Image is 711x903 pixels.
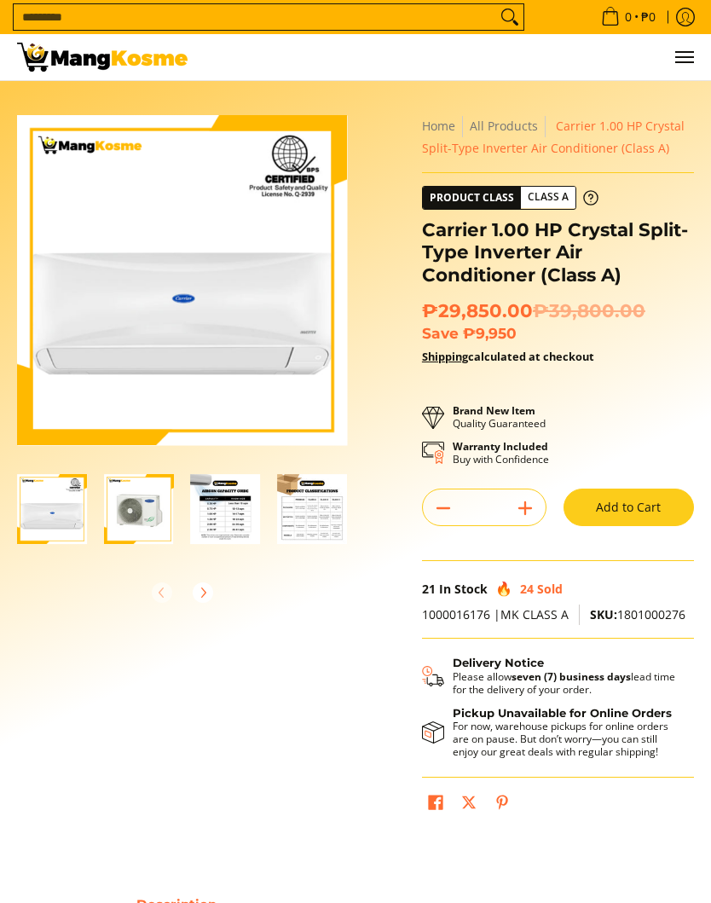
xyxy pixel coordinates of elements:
[453,670,677,696] p: Please allow lead time for the delivery of your order.
[422,581,436,597] span: 21
[520,581,534,597] span: 24
[184,574,222,611] button: Next
[596,8,661,26] span: •
[422,118,685,156] span: Carrier 1.00 HP Crystal Split-Type Inverter Air Conditioner (Class A)
[205,34,694,80] ul: Customer Navigation
[453,720,677,758] p: For now, warehouse pickups for online orders are on pause. But don’t worry—you can still enjoy ou...
[17,43,188,72] img: Carrier 1 HP Crystal Split-Type Aircon (Class A) l Mang Kosme
[639,11,658,23] span: ₱0
[423,187,521,209] span: Product Class
[422,115,694,159] nav: Breadcrumbs
[439,581,488,597] span: In Stock
[590,606,617,622] span: SKU:
[521,187,575,208] span: Class A
[453,403,535,418] strong: Brand New Item
[490,790,514,819] a: Pin on Pinterest
[463,324,517,342] span: ₱9,950
[422,299,645,322] span: ₱29,850.00
[537,581,563,597] span: Sold
[17,474,87,544] img: Carrier 1.00 HP Crystal Split-Type Inverter Air Conditioner (Class A)-1
[277,474,347,544] img: Carrier 1.00 HP Crystal Split-Type Inverter Air Conditioner (Class A)-4
[564,489,694,526] button: Add to Cart
[496,4,523,30] button: Search
[453,439,548,454] strong: Warranty Included
[453,706,672,720] strong: Pickup Unavailable for Online Orders
[453,404,546,430] p: Quality Guaranteed
[453,656,544,669] strong: Delivery Notice
[422,606,569,622] span: 1000016176 |MK CLASS A
[422,349,594,364] strong: calculated at checkout
[470,118,538,134] a: All Products
[422,218,694,287] h1: Carrier 1.00 HP Crystal Split-Type Inverter Air Conditioner (Class A)
[505,495,546,522] button: Add
[191,474,261,544] img: Carrier 1.00 HP Crystal Split-Type Inverter Air Conditioner (Class A)-3
[590,606,685,622] span: 1801000276
[17,115,347,445] img: Carrier 1.00 HP Crystal Split-Type Inverter Air Conditioner (Class A)
[622,11,634,23] span: 0
[673,34,694,80] button: Menu
[422,186,598,210] a: Product Class Class A
[512,669,631,684] strong: seven (7) business days
[422,118,455,134] a: Home
[423,495,464,522] button: Subtract
[533,299,645,322] del: ₱39,800.00
[424,790,448,819] a: Share on Facebook
[457,790,481,819] a: Post on X
[453,440,549,466] p: Buy with Confidence
[104,474,174,544] img: Carrier 1.00 HP Crystal Split-Type Inverter Air Conditioner (Class A)-2
[422,656,677,695] button: Shipping & Delivery
[422,349,468,364] a: Shipping
[205,34,694,80] nav: Main Menu
[422,324,459,342] span: Save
